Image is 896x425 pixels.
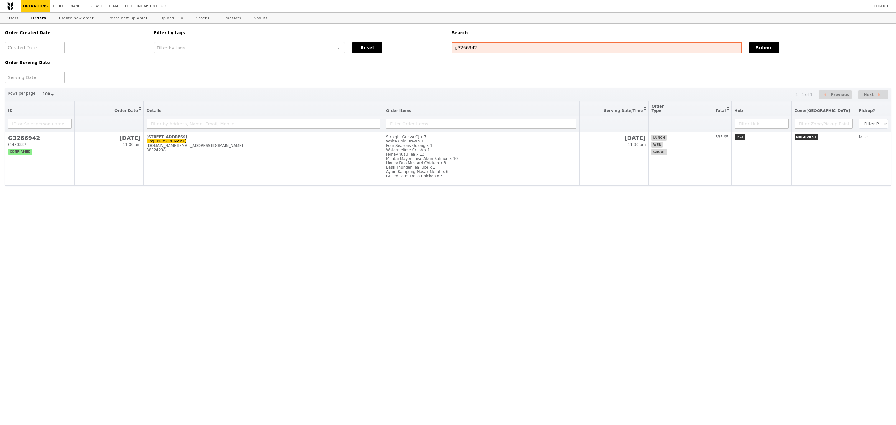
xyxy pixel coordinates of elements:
[104,13,150,24] a: Create new 3p order
[716,135,729,139] span: 535.95
[147,119,380,129] input: Filter by Address, Name, Email, Mobile
[386,143,576,148] div: Four Seasons Oolong x 1
[386,161,576,165] div: Honey Duo Mustard Chicken x 3
[8,135,72,141] h2: G3266942
[123,142,141,147] span: 11:00 am
[386,156,576,161] div: Mentai Mayonnaise Aburi Salmon x 10
[147,148,380,152] div: 88024298
[386,174,576,178] div: Grilled Farm Fresh Chicken x 3
[158,13,186,24] a: Upload CSV
[352,42,382,53] button: Reset
[77,135,141,141] h2: [DATE]
[386,165,576,170] div: Basil Thunder Tea Rice x 1
[864,91,874,98] span: Next
[386,170,576,174] div: Ayam Kampung Masak Merah x 6
[819,90,852,99] button: Previous
[628,142,646,147] span: 11:30 am
[651,104,664,113] span: Order Type
[452,30,891,35] h5: Search
[5,42,65,53] input: Created Date
[858,90,888,99] button: Next
[735,119,789,129] input: Filter Hub
[386,119,576,129] input: Filter Order Items
[147,139,186,143] a: Ong [PERSON_NAME]
[386,148,576,152] div: Watermelime Crush x 1
[194,13,212,24] a: Stocks
[252,13,270,24] a: Shouts
[795,119,853,129] input: Filter Zone/Pickup Point
[651,142,662,148] span: web
[8,149,32,155] span: confirmed
[796,92,812,97] div: 1 - 1 of 1
[735,134,745,140] span: TS-L
[859,109,875,113] span: Pickup?
[7,2,13,10] img: Grain logo
[57,13,96,24] a: Create new order
[5,72,65,83] input: Serving Date
[735,109,743,113] span: Hub
[651,149,667,155] span: group
[452,42,742,53] input: Search any field
[582,135,646,141] h2: [DATE]
[831,91,849,98] span: Previous
[8,109,12,113] span: ID
[749,42,779,53] button: Submit
[795,134,818,140] span: NOGOWEST
[5,30,147,35] h5: Order Created Date
[386,109,411,113] span: Order Items
[154,30,444,35] h5: Filter by tags
[8,119,72,129] input: ID or Salesperson name
[8,142,72,147] div: (1480337)
[5,13,21,24] a: Users
[147,143,380,148] div: [DOMAIN_NAME][EMAIL_ADDRESS][DOMAIN_NAME]
[157,45,185,50] span: Filter by tags
[386,139,576,143] div: White Cold Brew x 1
[386,152,576,156] div: Honey Yuzu Tea x 13
[147,109,161,113] span: Details
[5,60,147,65] h5: Order Serving Date
[8,90,37,96] label: Rows per page:
[859,135,868,139] span: false
[147,135,380,139] div: [STREET_ADDRESS]
[795,109,850,113] span: Zone/[GEOGRAPHIC_DATA]
[220,13,244,24] a: Timeslots
[386,135,576,139] div: Straight Guava OJ x 7
[651,135,666,141] span: lunch
[29,13,49,24] a: Orders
